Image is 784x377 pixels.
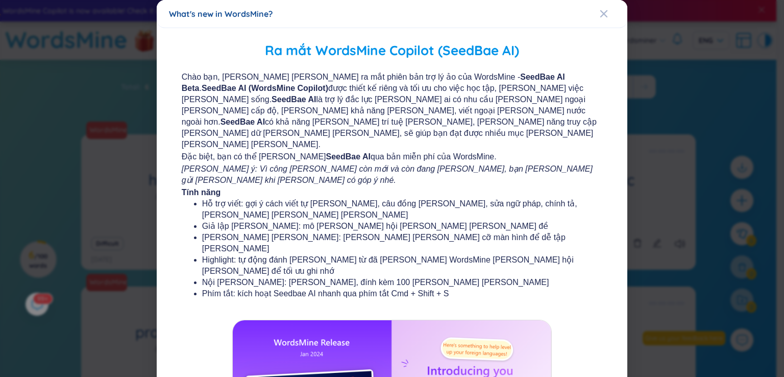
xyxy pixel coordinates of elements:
[171,40,612,61] h2: Ra mắt WordsMine Copilot (SeedBae AI)
[202,254,582,277] li: Highlight: tự động đánh [PERSON_NAME] từ đã [PERSON_NAME] WordsMine [PERSON_NAME] hội [PERSON_NAM...
[182,188,220,197] b: Tính năng
[326,152,371,161] b: SeedBae AI
[169,8,615,19] div: What's new in WordsMine?
[182,73,565,92] b: SeedBae AI Beta
[202,198,582,221] li: Hỗ trợ viết: gợi ý cách viết tự [PERSON_NAME], câu đồng [PERSON_NAME], sửa ngữ pháp, chính tả, [P...
[202,288,582,299] li: Phím tắt: kích hoạt Seedbae AI nhanh qua phím tắt Cmd + Shift + S
[182,72,602,150] span: Chào bạn, [PERSON_NAME] [PERSON_NAME] ra mắt phiên bản trợ lý ảo của WordsMine - . được thiết kế ...
[202,221,582,232] li: Giả lập [PERSON_NAME]: mô [PERSON_NAME] hội [PERSON_NAME] [PERSON_NAME] đề
[220,117,265,126] b: SeedBae AI
[202,84,328,92] b: SeedBae AI (WordsMine Copilot)
[272,95,316,104] b: SeedBae AI
[202,232,582,254] li: [PERSON_NAME] [PERSON_NAME]: [PERSON_NAME] [PERSON_NAME] cỡ màn hình để dễ tập [PERSON_NAME]
[182,164,593,184] i: [PERSON_NAME] ý: Vì công [PERSON_NAME] còn mới và còn đang [PERSON_NAME], bạn [PERSON_NAME] gửi [...
[182,151,602,162] span: Đặc biệt, bạn có thể [PERSON_NAME] qua bản miễn phí của WordsMine.
[202,277,582,288] li: Nội [PERSON_NAME]: [PERSON_NAME], đính kèm 100 [PERSON_NAME] [PERSON_NAME]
